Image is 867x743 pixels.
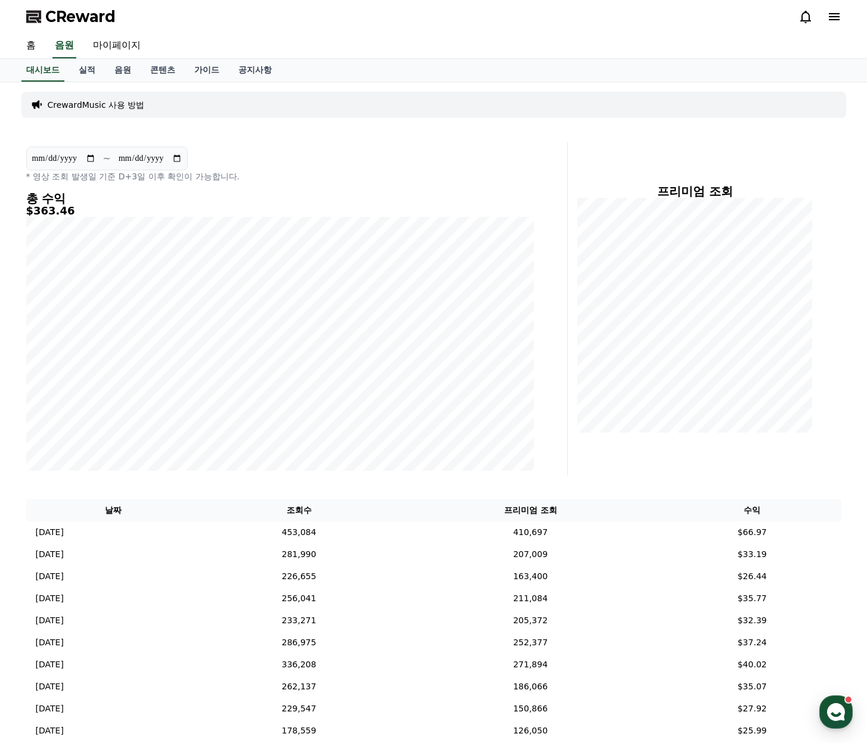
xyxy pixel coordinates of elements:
[200,543,397,565] td: 281,990
[397,610,663,632] td: 205,372
[663,587,841,610] td: $35.77
[36,570,64,583] p: [DATE]
[663,632,841,654] td: $37.24
[397,720,663,742] td: 126,050
[663,610,841,632] td: $32.39
[200,587,397,610] td: 256,041
[397,565,663,587] td: 163,400
[36,526,64,539] p: [DATE]
[45,7,116,26] span: CReward
[200,654,397,676] td: 336,208
[185,59,229,82] a: 가이드
[52,33,76,58] a: 음원
[36,592,64,605] p: [DATE]
[36,658,64,671] p: [DATE]
[397,543,663,565] td: 207,009
[36,636,64,649] p: [DATE]
[105,59,141,82] a: 음원
[663,720,841,742] td: $25.99
[200,698,397,720] td: 229,547
[36,725,64,737] p: [DATE]
[26,499,201,521] th: 날짜
[26,205,534,217] h5: $363.46
[48,99,145,111] a: CrewardMusic 사용 방법
[663,676,841,698] td: $35.07
[200,610,397,632] td: 233,271
[26,192,534,205] h4: 총 수익
[200,676,397,698] td: 262,137
[26,170,534,182] p: * 영상 조회 발생일 기준 D+3일 이후 확인이 가능합니다.
[397,521,663,543] td: 410,697
[397,499,663,521] th: 프리미엄 조회
[663,499,841,521] th: 수익
[103,151,111,166] p: ~
[200,720,397,742] td: 178,559
[36,680,64,693] p: [DATE]
[577,185,813,198] h4: 프리미엄 조회
[397,654,663,676] td: 271,894
[663,543,841,565] td: $33.19
[663,698,841,720] td: $27.92
[36,614,64,627] p: [DATE]
[200,521,397,543] td: 453,084
[83,33,150,58] a: 마이페이지
[21,59,64,82] a: 대시보드
[36,548,64,561] p: [DATE]
[663,521,841,543] td: $66.97
[17,33,45,58] a: 홈
[36,702,64,715] p: [DATE]
[200,632,397,654] td: 286,975
[141,59,185,82] a: 콘텐츠
[663,565,841,587] td: $26.44
[69,59,105,82] a: 실적
[229,59,281,82] a: 공지사항
[397,676,663,698] td: 186,066
[200,565,397,587] td: 226,655
[26,7,116,26] a: CReward
[200,499,397,521] th: 조회수
[663,654,841,676] td: $40.02
[397,698,663,720] td: 150,866
[397,587,663,610] td: 211,084
[397,632,663,654] td: 252,377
